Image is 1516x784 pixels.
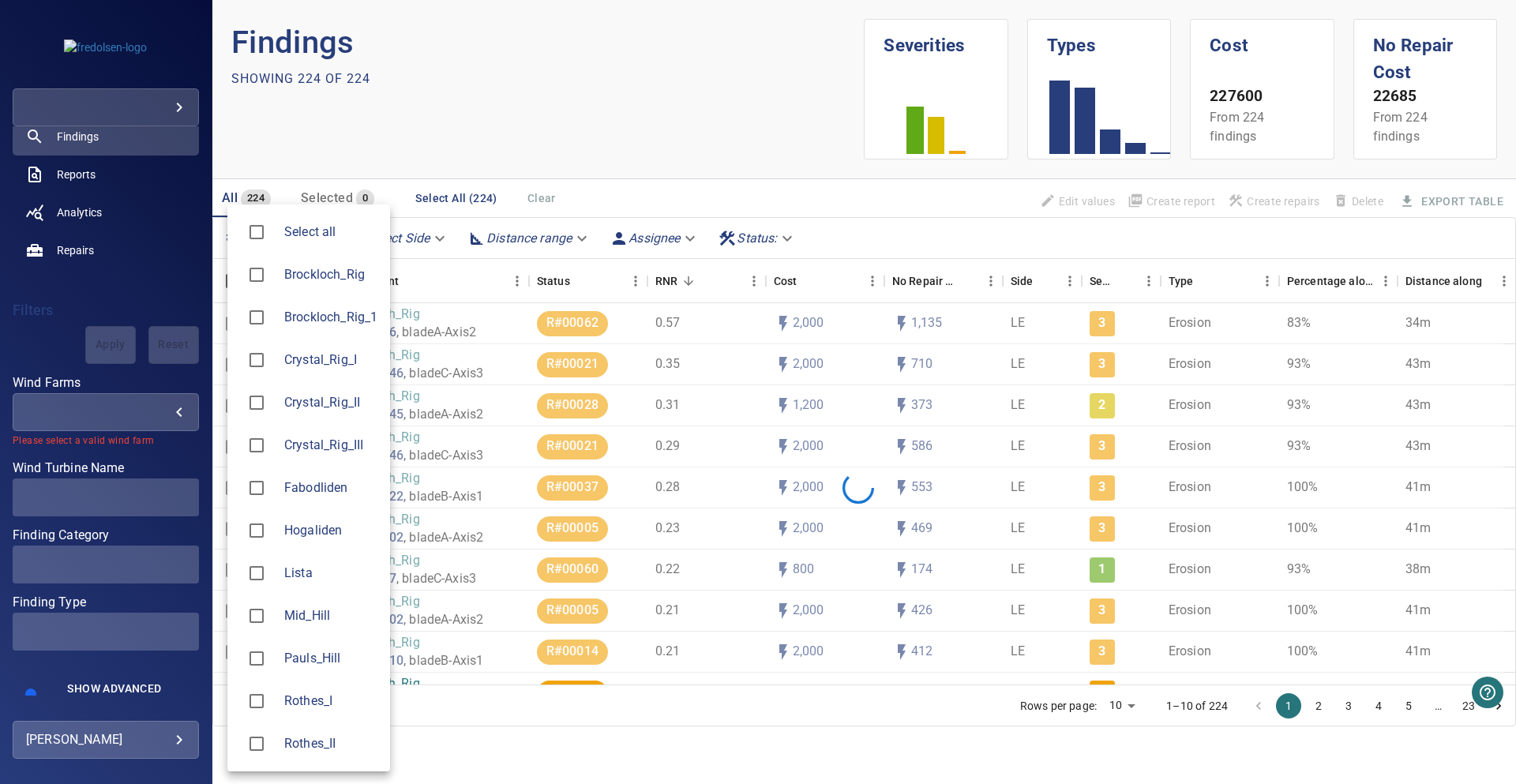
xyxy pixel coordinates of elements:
[284,606,377,625] span: Mid_Hill
[284,308,377,327] span: Brockloch_Rig_1
[240,599,273,632] span: Mid_Hill
[284,649,377,668] span: Pauls_Hill
[284,436,377,455] div: Wind Farms Crystal_Rig_III
[284,564,377,583] span: Lista
[284,649,377,668] div: Wind Farms Pauls_Hill
[284,606,377,625] div: Wind Farms Mid_Hill
[240,514,273,547] span: Hogaliden
[240,429,273,462] span: Crystal_Rig_III
[284,436,377,455] span: Crystal_Rig_III
[284,692,377,711] div: Wind Farms Rothes_I
[240,471,273,505] span: Fabodliden
[284,521,377,540] div: Wind Farms Hogaliden
[284,265,377,284] span: Brockloch_Rig
[240,343,273,377] span: Crystal_Rig_I
[240,258,273,291] span: Brockloch_Rig
[284,478,377,497] div: Wind Farms Fabodliden
[284,478,377,497] span: Fabodliden
[284,351,377,369] span: Crystal_Rig_I
[240,301,273,334] span: Brockloch_Rig_1
[240,727,273,760] span: Rothes_II
[284,265,377,284] div: Wind Farms Brockloch_Rig
[284,521,377,540] span: Hogaliden
[284,692,377,711] span: Rothes_I
[284,308,377,327] div: Wind Farms Brockloch_Rig_1
[284,393,377,412] span: Crystal_Rig_II
[284,393,377,412] div: Wind Farms Crystal_Rig_II
[284,734,377,753] span: Rothes_II
[284,734,377,753] div: Wind Farms Rothes_II
[284,223,377,242] span: Select all
[284,351,377,369] div: Wind Farms Crystal_Rig_I
[240,685,273,718] span: Rothes_I
[240,557,273,590] span: Lista
[240,386,273,419] span: Crystal_Rig_II
[240,642,273,675] span: Pauls_Hill
[284,564,377,583] div: Wind Farms Lista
